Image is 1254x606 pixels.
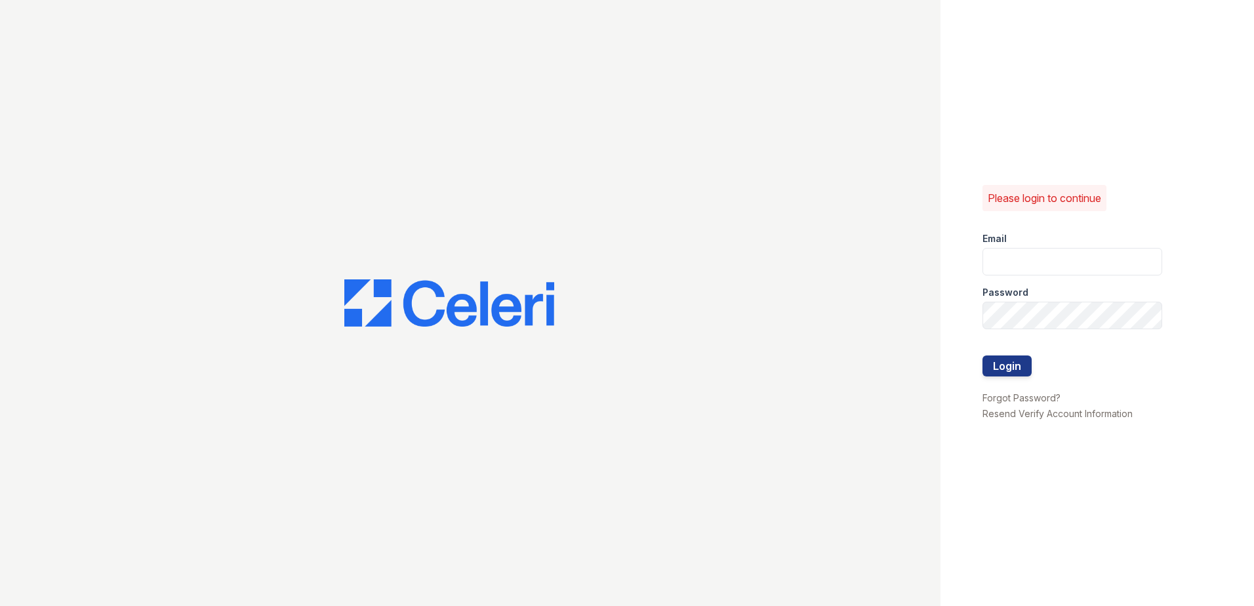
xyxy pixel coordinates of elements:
label: Email [982,232,1007,245]
a: Resend Verify Account Information [982,408,1133,419]
label: Password [982,286,1028,299]
a: Forgot Password? [982,392,1061,403]
img: CE_Logo_Blue-a8612792a0a2168367f1c8372b55b34899dd931a85d93a1a3d3e32e68fde9ad4.png [344,279,554,327]
button: Login [982,355,1032,376]
p: Please login to continue [988,190,1101,206]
